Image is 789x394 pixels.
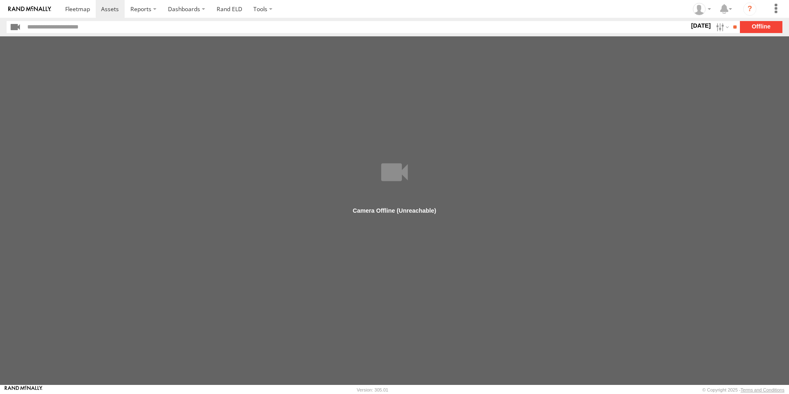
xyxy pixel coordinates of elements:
label: Search Filter Options [713,21,730,33]
div: Version: 305.01 [357,387,388,392]
img: rand-logo.svg [8,6,51,12]
div: © Copyright 2025 - [702,387,784,392]
i: ? [743,2,756,16]
label: [DATE] [689,21,712,30]
a: Visit our Website [5,386,43,394]
a: Terms and Conditions [741,387,784,392]
div: Daniel Del Muro [690,3,714,15]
